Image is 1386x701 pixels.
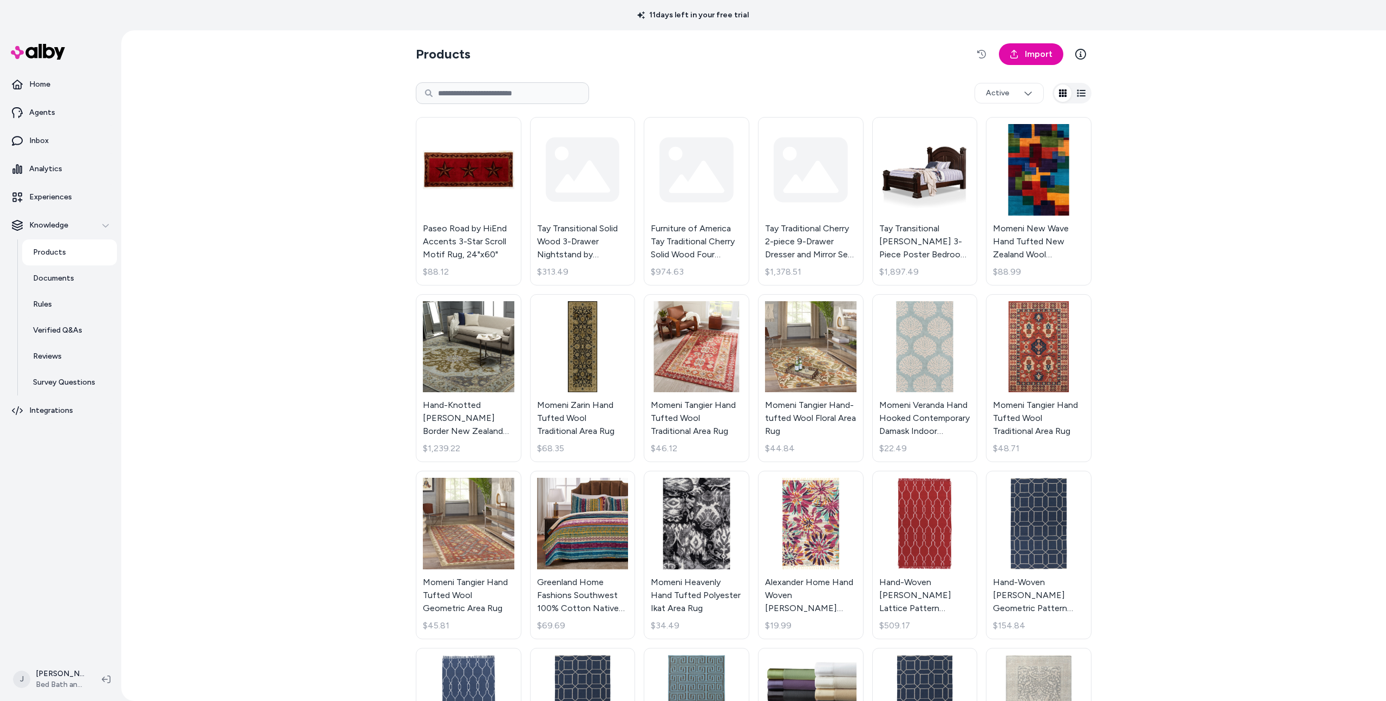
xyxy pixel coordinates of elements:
[1025,48,1052,61] span: Import
[986,294,1091,463] a: Momeni Tangier Hand Tufted Wool Traditional Area RugMomeni Tangier Hand Tufted Wool Traditional A...
[4,398,117,424] a: Integrations
[530,471,636,639] a: Greenland Home Fashions Southwest 100% Cotton Native Motif Reversible Quilt SetGreenland Home Fas...
[4,156,117,182] a: Analytics
[530,117,636,285] a: Tay Transitional Solid Wood 3-Drawer Nightstand by Furniture of America$313.49
[11,44,65,60] img: alby Logo
[22,239,117,265] a: Products
[22,343,117,369] a: Reviews
[416,471,521,639] a: Momeni Tangier Hand Tufted Wool Geometric Area RugMomeni Tangier Hand Tufted Wool Geometric Area ...
[33,299,52,310] p: Rules
[29,192,72,203] p: Experiences
[4,128,117,154] a: Inbox
[872,117,978,285] a: Tay Transitional Cherry Wood 3-Piece Poster Bedroom Set by Furniture of AmericaTay Transitional [...
[416,117,521,285] a: Paseo Road by HiEnd Accents 3-Star Scroll Motif Rug, 24"x60"Paseo Road by HiEnd Accents 3-Star Sc...
[975,83,1044,103] button: Active
[644,117,749,285] a: Furniture of America Tay Traditional Cherry Solid Wood Four Poster Bed$974.63
[416,294,521,463] a: Hand-Knotted Tim Border New Zealand Wool Area RugHand-Knotted [PERSON_NAME] Border New Zealand Wo...
[6,662,93,697] button: J[PERSON_NAME]Bed Bath and Beyond
[36,668,84,679] p: [PERSON_NAME]
[644,471,749,639] a: Momeni Heavenly Hand Tufted Polyester Ikat Area RugMomeni Heavenly Hand Tufted Polyester Ikat Are...
[758,294,864,463] a: Momeni Tangier Hand-tufted Wool Floral Area RugMomeni Tangier Hand-tufted Wool Floral Area Rug$44.84
[29,220,68,231] p: Knowledge
[416,46,470,63] h2: Products
[872,294,978,463] a: Momeni Veranda Hand Hooked Contemporary Damask Indoor Outdoor RugMomeni Veranda Hand Hooked Conte...
[29,164,62,174] p: Analytics
[4,72,117,98] a: Home
[36,679,84,690] span: Bed Bath and Beyond
[29,405,73,416] p: Integrations
[986,471,1091,639] a: Hand-Woven Rodolfo Geometric Pattern Indoor/Outdoor Area RugHand-Woven [PERSON_NAME] Geometric Pa...
[33,377,95,388] p: Survey Questions
[29,79,50,90] p: Home
[4,100,117,126] a: Agents
[644,294,749,463] a: Momeni Tangier Hand Tufted Wool Traditional Area RugMomeni Tangier Hand Tufted Wool Traditional A...
[33,273,74,284] p: Documents
[29,107,55,118] p: Agents
[758,471,864,639] a: Alexander Home Hand Woven Maria Cotton Daisy RugAlexander Home Hand Woven [PERSON_NAME] [PERSON_N...
[872,471,978,639] a: Hand-Woven Terrell Lattice Pattern Indoor/Outdoor Area Rug (9' x 13')Hand-Woven [PERSON_NAME] Lat...
[22,369,117,395] a: Survey Questions
[33,325,82,336] p: Verified Q&As
[4,184,117,210] a: Experiences
[33,247,66,258] p: Products
[631,10,755,21] p: 11 days left in your free trial
[758,117,864,285] a: Tay Traditional Cherry 2-piece 9-Drawer Dresser and Mirror Set by Furniture of America$1,378.51
[986,117,1091,285] a: Momeni New Wave Hand Tufted New Zealand Wool Contemporary Geometric Area RugMomeni New Wave Hand ...
[22,291,117,317] a: Rules
[13,671,30,688] span: J
[22,265,117,291] a: Documents
[999,43,1063,65] a: Import
[530,294,636,463] a: Momeni Zarin Hand Tufted Wool Traditional Area RugMomeni Zarin Hand Tufted Wool Traditional Area ...
[4,212,117,238] button: Knowledge
[29,135,49,146] p: Inbox
[22,317,117,343] a: Verified Q&As
[33,351,62,362] p: Reviews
